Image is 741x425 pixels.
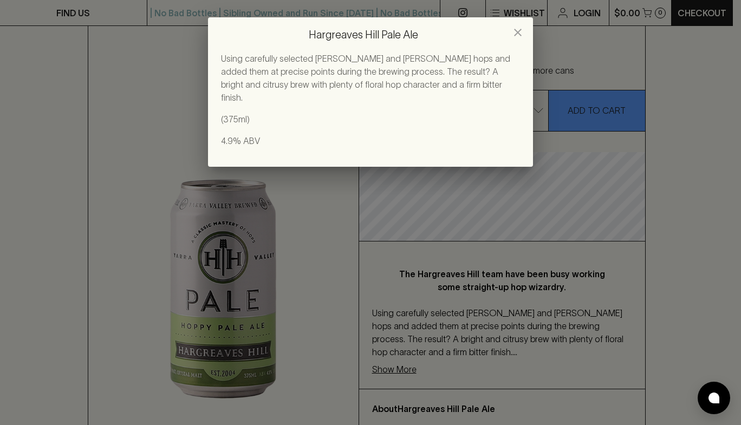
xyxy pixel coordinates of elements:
img: bubble-icon [708,393,719,403]
button: close [507,22,529,43]
p: (375ml) [221,113,520,126]
p: Using carefully selected [PERSON_NAME] and [PERSON_NAME] hops and added them at precise points du... [221,52,520,104]
p: 4.9% ABV [221,134,520,147]
h2: Hargreaves Hill Pale Ale [208,17,533,52]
